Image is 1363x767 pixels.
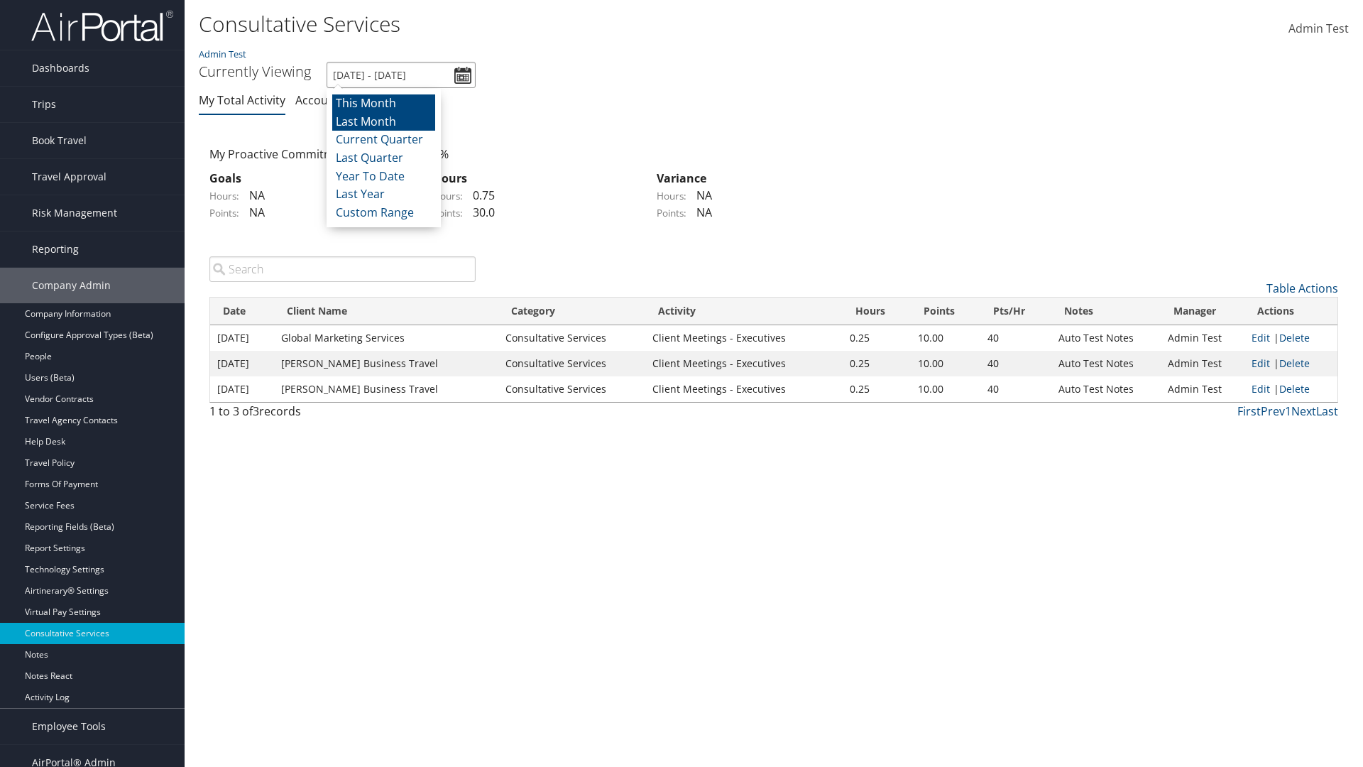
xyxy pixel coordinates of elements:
[1252,331,1270,344] a: Edit
[210,298,274,325] th: Date: activate to sort column ascending
[199,92,285,108] a: My Total Activity
[327,62,476,88] input: [DATE] - [DATE]
[980,298,1051,325] th: Pts/Hr
[32,123,87,158] span: Book Travel
[657,206,686,220] label: Points:
[242,187,265,203] span: NA
[657,170,706,186] strong: Variance
[274,298,498,325] th: Client Name
[843,351,911,376] td: 0.25
[1288,21,1349,36] span: Admin Test
[843,325,911,351] td: 0.25
[199,9,965,39] h1: Consultative Services
[498,325,645,351] td: Consultative Services
[332,94,435,113] li: This Month
[466,205,495,220] span: 30.0
[1161,376,1244,402] td: Admin Test
[1261,403,1285,419] a: Prev
[1252,382,1270,396] a: Edit
[199,146,422,163] div: My Proactive Commitment:
[332,113,435,131] li: Last Month
[32,268,111,303] span: Company Admin
[645,298,843,325] th: Activity: activate to sort column ascending
[1279,382,1310,396] a: Delete
[843,298,911,325] th: Hours
[911,351,980,376] td: 10.00
[433,189,463,203] label: Hours:
[32,232,79,267] span: Reporting
[253,403,259,419] span: 3
[274,351,498,376] td: [PERSON_NAME] Business Travel
[1285,403,1291,419] a: 1
[1244,351,1337,376] td: |
[210,351,274,376] td: [DATE]
[209,256,476,282] input: Search
[332,204,435,222] li: Custom Range
[433,170,467,186] strong: Hours
[1237,403,1261,419] a: First
[1161,351,1244,376] td: Admin Test
[980,325,1051,351] td: 40
[332,149,435,168] li: Last Quarter
[31,9,173,43] img: airportal-logo.png
[1244,298,1337,325] th: Actions
[980,351,1051,376] td: 40
[242,205,265,220] span: NA
[332,185,435,204] li: Last Year
[1266,281,1338,296] a: Table Actions
[199,48,246,60] a: Admin Test
[199,62,311,81] h3: Currently Viewing
[332,168,435,186] li: Year To Date
[1051,351,1161,376] td: Auto Test Notes
[1051,376,1161,402] td: Auto Test Notes
[1051,298,1161,325] th: Notes
[911,298,980,325] th: Points
[209,189,239,203] label: Hours:
[209,170,241,186] strong: Goals
[980,376,1051,402] td: 40
[32,87,56,122] span: Trips
[32,159,106,195] span: Travel Approval
[1161,325,1244,351] td: Admin Test
[1279,331,1310,344] a: Delete
[295,92,381,108] a: Account Activity
[210,376,274,402] td: [DATE]
[645,325,843,351] td: Client Meetings - Executives
[911,376,980,402] td: 10.00
[843,376,911,402] td: 0.25
[911,325,980,351] td: 10.00
[645,351,843,376] td: Client Meetings - Executives
[209,206,239,220] label: Points:
[1288,7,1349,51] a: Admin Test
[1161,298,1244,325] th: Manager: activate to sort column ascending
[274,376,498,402] td: [PERSON_NAME] Business Travel
[498,298,645,325] th: Category: activate to sort column ascending
[689,187,712,203] span: NA
[498,376,645,402] td: Consultative Services
[32,709,106,744] span: Employee Tools
[1244,325,1337,351] td: |
[689,205,712,220] span: NA
[498,351,645,376] td: Consultative Services
[32,195,117,231] span: Risk Management
[210,325,274,351] td: [DATE]
[332,131,435,149] li: Current Quarter
[1316,403,1338,419] a: Last
[209,403,476,427] div: 1 to 3 of records
[32,50,89,86] span: Dashboards
[1279,357,1310,370] a: Delete
[645,376,843,402] td: Client Meetings - Executives
[1252,357,1270,370] a: Edit
[1051,325,1161,351] td: Auto Test Notes
[274,325,498,351] td: Global Marketing Services
[433,206,463,220] label: Points:
[1291,403,1316,419] a: Next
[1244,376,1337,402] td: |
[657,189,686,203] label: Hours:
[466,187,495,203] span: 0.75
